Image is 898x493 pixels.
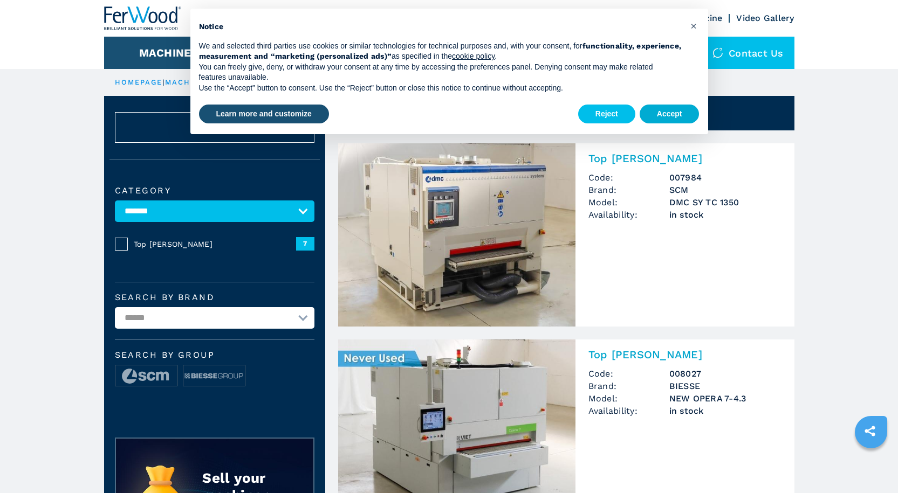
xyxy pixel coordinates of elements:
button: Reject [578,105,635,124]
label: Search by brand [115,293,314,302]
span: 7 [296,237,314,250]
h3: SCM [669,184,782,196]
a: cookie policy [452,52,495,60]
button: Close this notice [686,17,703,34]
span: × [690,19,697,32]
button: Learn more and customize [199,105,329,124]
button: Accept [640,105,700,124]
h2: Top [PERSON_NAME] [588,152,782,165]
span: Brand: [588,184,669,196]
span: in stock [669,405,782,417]
h3: 007984 [669,171,782,184]
span: Top [PERSON_NAME] [134,239,296,249]
img: Contact us [712,47,723,58]
h3: DMC SY TC 1350 [669,196,782,209]
a: Video Gallery [736,13,794,23]
span: | [162,78,164,86]
span: Code: [588,367,669,380]
span: Search by group [115,351,314,359]
span: Availability: [588,209,669,221]
a: machines [165,78,211,86]
p: You can freely give, deny, or withdraw your consent at any time by accessing the preferences pane... [199,62,682,83]
span: Model: [588,196,669,209]
img: image [115,365,177,387]
img: Top Sanders SCM DMC SY TC 1350 [338,143,575,327]
a: HOMEPAGE [115,78,163,86]
span: Code: [588,171,669,184]
h2: Notice [199,22,682,32]
h2: Top [PERSON_NAME] [588,348,782,361]
p: We and selected third parties use cookies or similar technologies for technical purposes and, wit... [199,41,682,62]
img: Ferwood [104,6,182,30]
div: Contact us [702,37,794,69]
h3: 008027 [669,367,782,380]
a: Top Sanders SCM DMC SY TC 1350Top [PERSON_NAME]Code:007984Brand:SCMModel:DMC SY TC 1350Availabili... [338,143,794,327]
span: Model: [588,392,669,405]
button: ResetCancel [115,112,314,143]
iframe: Chat [852,445,890,485]
span: in stock [669,209,782,221]
span: Availability: [588,405,669,417]
strong: functionality, experience, measurement and “marketing (personalized ads)” [199,41,682,61]
h3: NEW OPERA 7-4.3 [669,392,782,405]
h3: BIESSE [669,380,782,392]
p: Use the “Accept” button to consent. Use the “Reject” button or close this notice to continue with... [199,83,682,94]
button: Machines [139,46,198,59]
label: Category [115,186,314,195]
a: sharethis [856,418,883,445]
span: Brand: [588,380,669,392]
img: image [183,365,245,387]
